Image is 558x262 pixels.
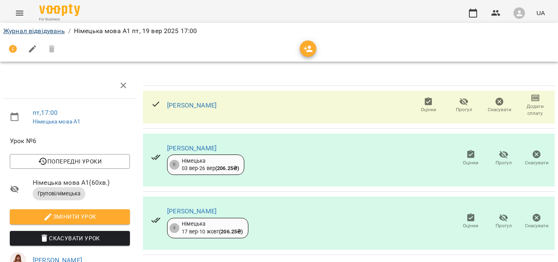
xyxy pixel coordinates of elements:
div: 8 [170,160,179,170]
button: Скасувати [520,210,553,233]
button: Оцінки [454,210,487,233]
a: [PERSON_NAME] [167,207,217,215]
p: Німецька мова А1 пт, 19 вер 2025 17:00 [74,26,197,36]
a: [PERSON_NAME] [167,144,217,152]
span: Попередні уроки [16,157,123,166]
span: Німецька мова А1 ( 60 хв. ) [33,178,130,188]
a: Німецька мова А1 [33,118,80,125]
span: Скасувати Урок [16,233,123,243]
button: Додати сплату [518,94,553,117]
div: Німецька 17 вер - 10 жовт [182,220,243,235]
span: For Business [39,17,80,22]
img: Voopty Logo [39,4,80,16]
a: пт , 17:00 [33,109,58,116]
span: Оцінки [463,159,478,166]
button: Скасувати [520,147,553,170]
span: Прогул [456,106,472,113]
span: Скасувати [525,222,549,229]
button: Скасувати [482,94,518,117]
a: Журнал відвідувань [3,27,65,35]
button: Прогул [446,94,482,117]
button: Прогул [487,147,520,170]
button: Скасувати Урок [10,231,130,246]
button: Попередні уроки [10,154,130,169]
button: Оцінки [454,147,487,170]
li: / [68,26,71,36]
span: Оцінки [463,222,478,229]
span: Групові/німецька [33,190,85,197]
a: [PERSON_NAME] [167,101,217,109]
span: UA [536,9,545,17]
b: ( 206.25 ₴ ) [215,165,239,171]
span: Змінити урок [16,212,123,222]
div: 4 [170,223,179,233]
button: Menu [10,3,29,23]
button: UA [533,5,548,20]
button: Змінити урок [10,209,130,224]
button: Оцінки [411,94,446,117]
nav: breadcrumb [3,26,555,36]
b: ( 206.25 ₴ ) [219,228,243,235]
span: Додати сплату [522,103,548,117]
span: Скасувати [525,159,549,166]
button: Прогул [487,210,520,233]
span: Скасувати [488,106,511,113]
span: Урок №6 [10,136,130,146]
span: Оцінки [421,106,436,113]
div: Німецька 03 вер - 26 вер [182,157,239,172]
span: Прогул [496,159,512,166]
span: Прогул [496,222,512,229]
